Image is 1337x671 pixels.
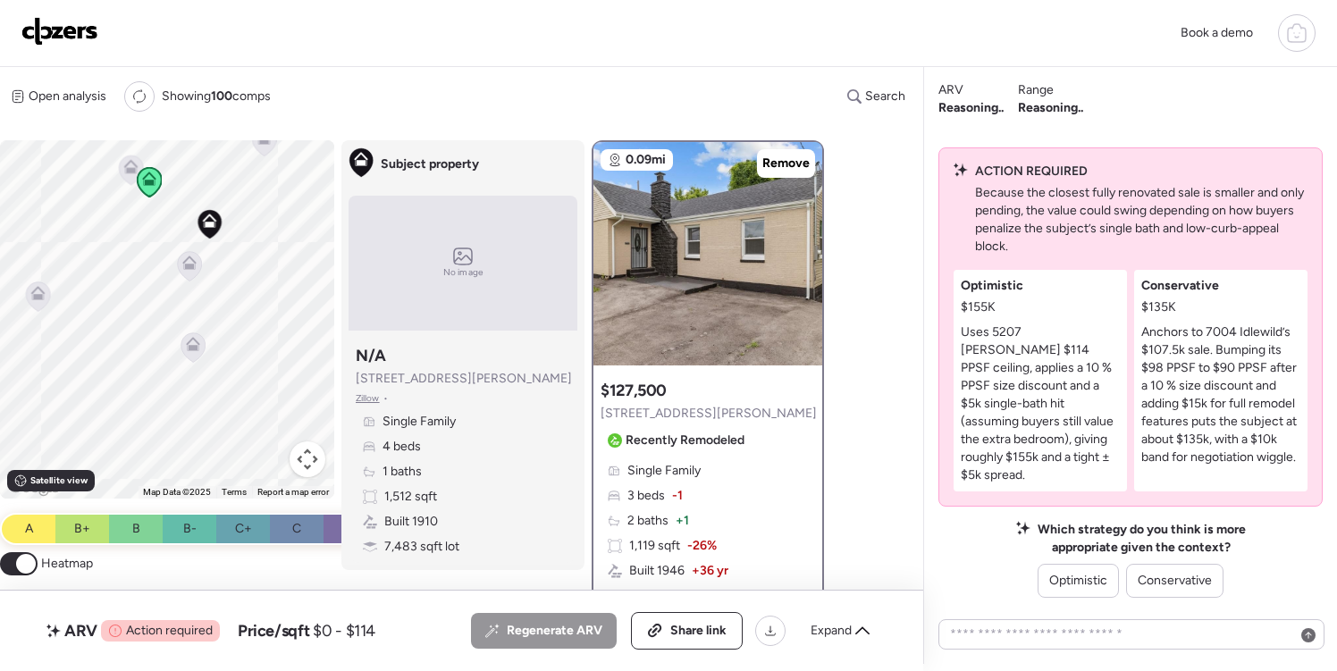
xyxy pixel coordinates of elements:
[627,462,701,480] span: Single Family
[629,537,680,555] span: 1,119 sqft
[811,622,852,640] span: Expand
[4,475,63,499] a: Open this area in Google Maps (opens a new window)
[356,370,572,388] span: [STREET_ADDRESS][PERSON_NAME]
[29,88,106,105] span: Open analysis
[627,487,665,505] span: 3 beds
[1181,25,1253,40] span: Book a demo
[1138,572,1212,590] span: Conservative
[41,555,93,573] span: Heatmap
[626,432,744,449] span: Recently Remodeled
[1141,323,1300,466] p: Anchors to 7004 Idlewild’s $107.5k sale. Bumping its $98 PPSF to $90 PPSF after a 10 % size disco...
[381,155,479,173] span: Subject property
[629,587,702,605] span: 6,399 sqft lot
[383,463,422,481] span: 1 baths
[383,391,388,406] span: •
[443,265,483,280] span: No image
[601,380,667,401] h3: $127,500
[356,391,380,406] span: Zillow
[222,487,247,497] a: Terms
[1018,81,1054,99] span: Range
[235,520,252,538] span: C+
[672,487,683,505] span: -1
[670,622,727,640] span: Share link
[687,537,717,555] span: -26%
[383,438,421,456] span: 4 beds
[162,88,271,105] span: Showing comps
[384,513,438,531] span: Built 1910
[290,441,325,477] button: Map camera controls
[1141,298,1176,316] span: $135K
[692,562,728,580] span: + 36 yr
[211,88,232,104] span: 100
[1018,99,1083,117] span: Reasoning..
[257,487,329,497] a: Report a map error
[384,538,459,556] span: 7,483 sqft lot
[507,622,602,640] span: Regenerate ARV
[629,562,685,580] span: Built 1946
[384,488,437,506] span: 1,512 sqft
[975,163,1088,180] span: ACTION REQUIRED
[1141,277,1219,295] span: Conservative
[74,520,90,538] span: B+
[961,277,1023,295] span: Optimistic
[4,475,63,499] img: Google
[975,184,1308,256] p: Because the closest fully renovated sale is smaller and only pending, the value could swing depen...
[676,512,689,530] span: + 1
[132,520,140,538] span: B
[938,81,963,99] span: ARV
[21,17,98,46] img: Logo
[710,587,738,605] span: -14%
[64,620,97,642] span: ARV
[601,405,817,423] span: [STREET_ADDRESS][PERSON_NAME]
[938,99,1004,117] span: Reasoning..
[126,622,213,640] span: Action required
[183,520,197,538] span: B-
[1038,521,1246,557] span: Which strategy do you think is more appropriate given the context?
[627,512,668,530] span: 2 baths
[25,520,33,538] span: A
[356,345,386,366] h3: N/A
[292,520,301,538] span: C
[865,88,905,105] span: Search
[30,474,88,488] span: Satellite view
[143,487,211,497] span: Map Data ©2025
[238,620,309,642] span: Price/sqft
[626,151,666,169] span: 0.09mi
[313,620,375,642] span: $0 - $114
[383,413,456,431] span: Single Family
[1049,572,1107,590] span: Optimistic
[961,323,1120,484] p: Uses 5207 [PERSON_NAME] $114 PPSF ceiling, applies a 10 % PPSF size discount and a $5k single-bat...
[762,155,810,172] span: Remove
[961,298,996,316] span: $155K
